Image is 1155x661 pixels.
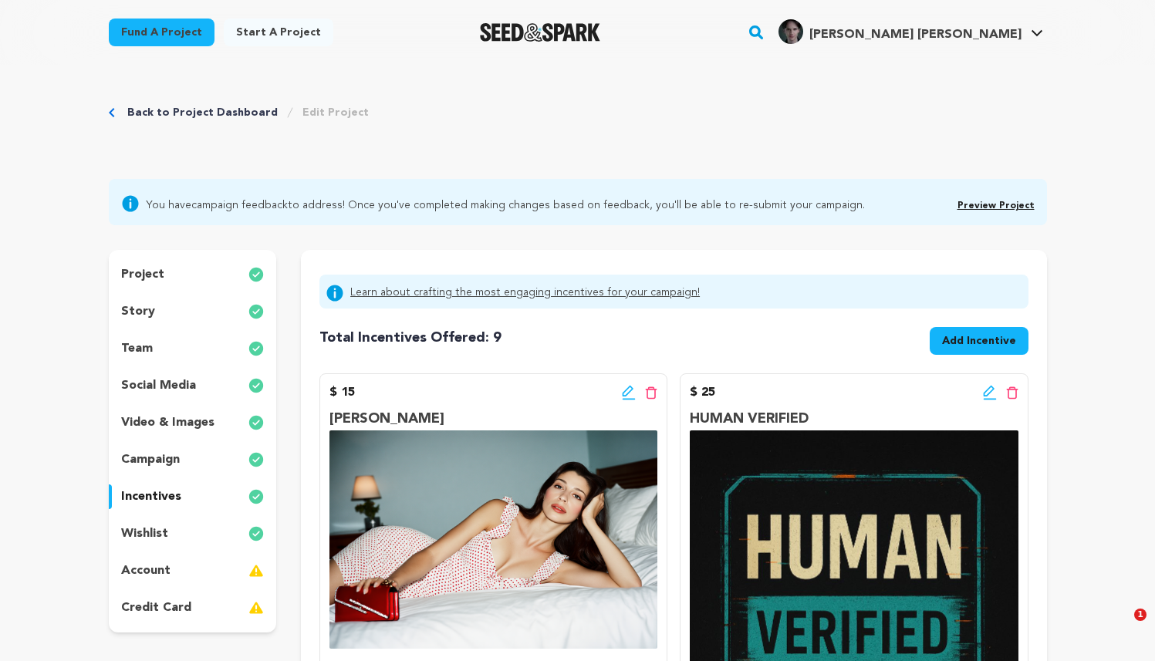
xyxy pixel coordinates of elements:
img: check-circle-full.svg [248,376,264,395]
a: campaign feedback [191,200,288,211]
p: video & images [121,413,214,432]
span: [PERSON_NAME] [PERSON_NAME] [809,29,1022,41]
div: Furmanov A.'s Profile [778,19,1022,44]
span: Total Incentives Offered: [319,331,489,345]
button: video & images [109,410,277,435]
img: check-circle-full.svg [248,450,264,469]
img: check-circle-full.svg [248,487,264,506]
img: 384afac75b2424fa.jpg [778,19,803,44]
p: credit card [121,599,191,617]
p: incentives [121,487,181,506]
button: team [109,336,277,361]
img: warning-full.svg [248,562,264,580]
p: social media [121,376,196,395]
span: 1 [1134,609,1147,621]
p: $ 15 [329,383,355,402]
span: You have to address! Once you've completed making changes based on feedback, you'll be able to re... [146,194,865,213]
p: wishlist [121,524,168,543]
a: Fund a project [109,19,214,46]
img: warning-full.svg [248,599,264,617]
iframe: Intercom live chat [1103,609,1140,646]
img: incentive [329,430,657,649]
p: HUMAN VERIFIED [690,408,1018,430]
button: credit card [109,595,277,620]
div: Breadcrumb [109,105,369,120]
button: wishlist [109,521,277,546]
img: check-circle-full.svg [248,413,264,432]
img: Seed&Spark Logo Dark Mode [480,23,601,42]
p: team [121,339,153,358]
p: [PERSON_NAME] [329,408,657,430]
img: check-circle-full.svg [248,302,264,321]
button: campaign [109,447,277,472]
a: Preview Project [957,201,1035,211]
a: Learn about crafting the most engaging incentives for your campaign! [350,284,700,302]
a: Edit Project [302,105,369,120]
a: Seed&Spark Homepage [480,23,601,42]
img: check-circle-full.svg [248,339,264,358]
p: campaign [121,450,180,469]
button: account [109,558,277,583]
span: Furmanov A.'s Profile [775,16,1046,49]
a: Back to Project Dashboard [127,105,278,120]
h4: 9 [319,327,502,349]
a: Start a project [224,19,333,46]
button: incentives [109,484,277,509]
p: account [121,562,171,580]
button: story [109,299,277,324]
img: check-circle-full.svg [248,524,264,543]
button: social media [109,373,277,398]
span: Add Incentive [942,333,1016,349]
a: Furmanov A.'s Profile [775,16,1046,44]
button: Add Incentive [930,327,1028,355]
button: project [109,262,277,287]
p: $ 25 [690,383,715,402]
p: project [121,265,164,284]
img: check-circle-full.svg [248,265,264,284]
p: story [121,302,155,321]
